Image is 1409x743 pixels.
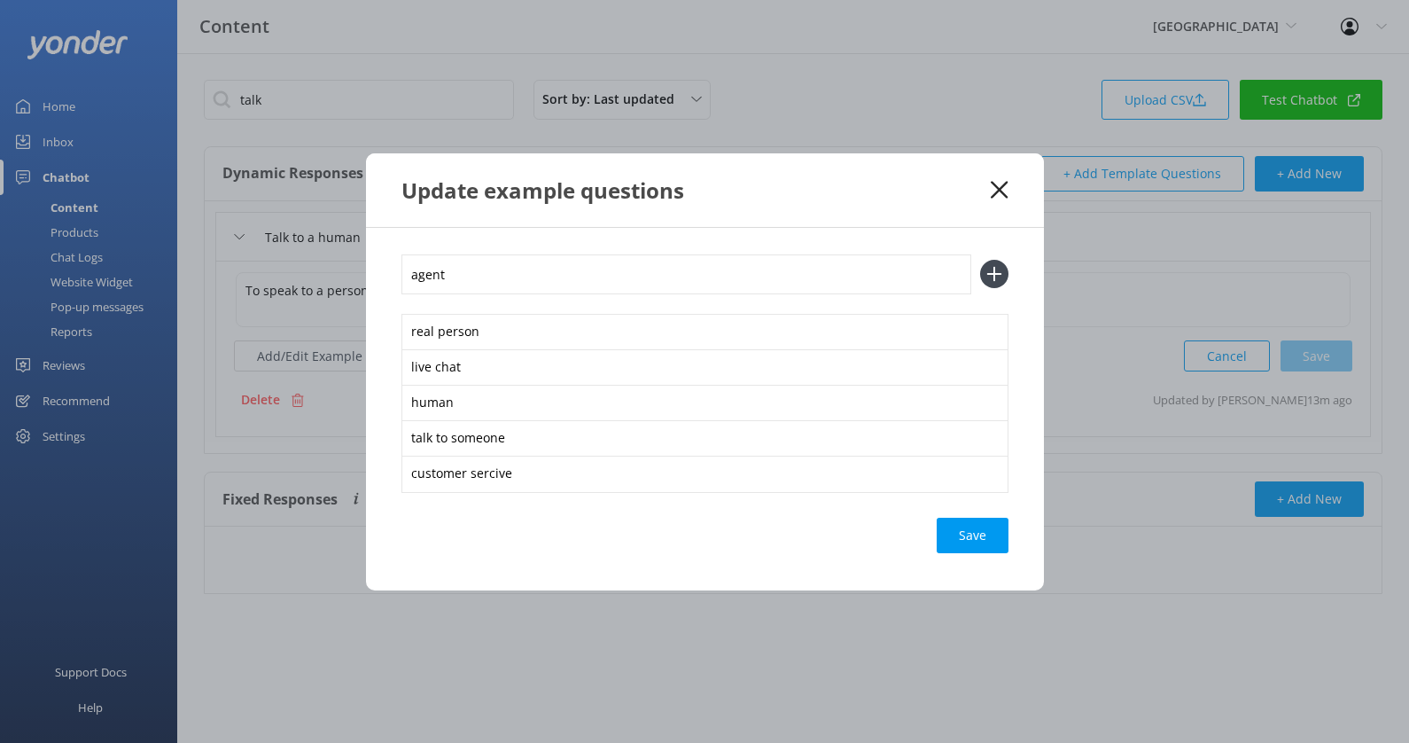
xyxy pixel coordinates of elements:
div: human [401,385,1008,422]
button: Save [937,518,1008,553]
div: Update example questions [401,176,992,205]
div: live chat [401,349,1008,387]
div: real person [401,314,1008,351]
input: Add customer expression [401,254,971,294]
div: talk to someone [401,420,1008,458]
div: customer sercive [401,456,1008,493]
button: Close [991,181,1008,199]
